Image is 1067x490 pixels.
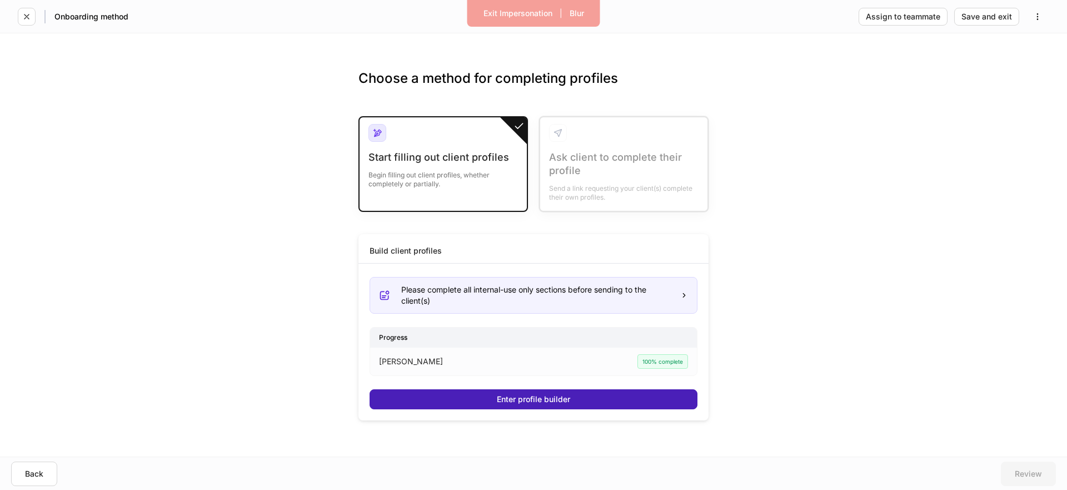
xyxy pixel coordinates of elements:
button: Save and exit [954,8,1019,26]
button: Assign to teammate [859,8,948,26]
p: [PERSON_NAME] [379,356,443,367]
div: 100% complete [637,354,688,369]
button: Back [11,462,57,486]
div: Enter profile builder [497,395,570,403]
button: Enter profile builder [370,389,697,409]
div: Build client profiles [370,245,442,256]
h5: Onboarding method [54,11,128,22]
div: Blur [570,9,584,17]
div: Exit Impersonation [483,9,552,17]
div: Progress [370,328,697,347]
div: Please complete all internal-use only sections before sending to the client(s) [401,284,671,306]
div: Assign to teammate [866,13,940,21]
div: Save and exit [961,13,1012,21]
div: Start filling out client profiles [368,151,518,164]
h3: Choose a method for completing profiles [358,70,709,105]
div: Begin filling out client profiles, whether completely or partially. [368,164,518,189]
div: Back [25,470,43,478]
button: Blur [562,4,591,22]
button: Exit Impersonation [476,4,560,22]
